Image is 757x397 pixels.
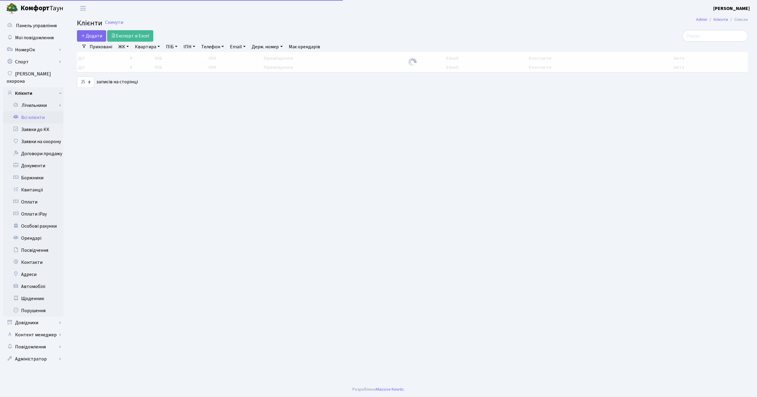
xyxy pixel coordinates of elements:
b: Комфорт [21,3,49,13]
a: Massive Kinetic [376,386,404,392]
input: Пошук... [682,30,748,42]
span: Мої повідомлення [15,34,54,41]
span: Клієнти [77,18,102,28]
a: Порушення [3,305,63,317]
span: Додати [81,33,102,39]
a: Лічильники [7,99,63,111]
a: Клієнти [3,87,63,99]
a: ЖК [116,42,131,52]
a: Експорт в Excel [107,30,153,42]
a: Адміністратор [3,353,63,365]
a: Заявки на охорону [3,136,63,148]
a: Оплати iPay [3,208,63,220]
a: Має орендарів [286,42,323,52]
button: Переключити навігацію [75,3,91,13]
li: Список [728,16,748,23]
span: Таун [21,3,63,14]
a: Документи [3,160,63,172]
a: Адреси [3,268,63,280]
a: Контакти [3,256,63,268]
a: Всі клієнти [3,111,63,123]
a: Скинути [105,20,123,25]
a: Держ. номер [249,42,285,52]
a: Мої повідомлення [3,32,63,44]
a: [PERSON_NAME] [713,5,750,12]
a: Квитанції [3,184,63,196]
a: ІПН [181,42,198,52]
a: Заявки до КК [3,123,63,136]
a: Щоденник [3,293,63,305]
a: Посвідчення [3,244,63,256]
a: Додати [77,30,106,42]
a: Спорт [3,56,63,68]
a: Панель управління [3,20,63,32]
a: Admin [696,16,707,23]
img: logo.png [6,2,18,14]
a: Довідники [3,317,63,329]
a: Контент менеджер [3,329,63,341]
a: Автомобілі [3,280,63,293]
div: Розроблено . [352,386,405,393]
span: Панель управління [16,22,57,29]
a: НомерОк [3,44,63,56]
a: Приховані [87,42,115,52]
select: записів на сторінці [77,76,94,88]
a: Оплати [3,196,63,208]
a: Клієнти [714,16,728,23]
a: Особові рахунки [3,220,63,232]
img: Обробка... [408,57,417,67]
a: Квартира [132,42,162,52]
a: Договори продажу [3,148,63,160]
a: [PERSON_NAME] охорона [3,68,63,87]
a: Орендарі [3,232,63,244]
nav: breadcrumb [687,13,757,26]
a: ПІБ [164,42,180,52]
label: записів на сторінці [77,76,138,88]
a: Боржники [3,172,63,184]
a: Телефон [199,42,226,52]
a: Email [227,42,248,52]
a: Повідомлення [3,341,63,353]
